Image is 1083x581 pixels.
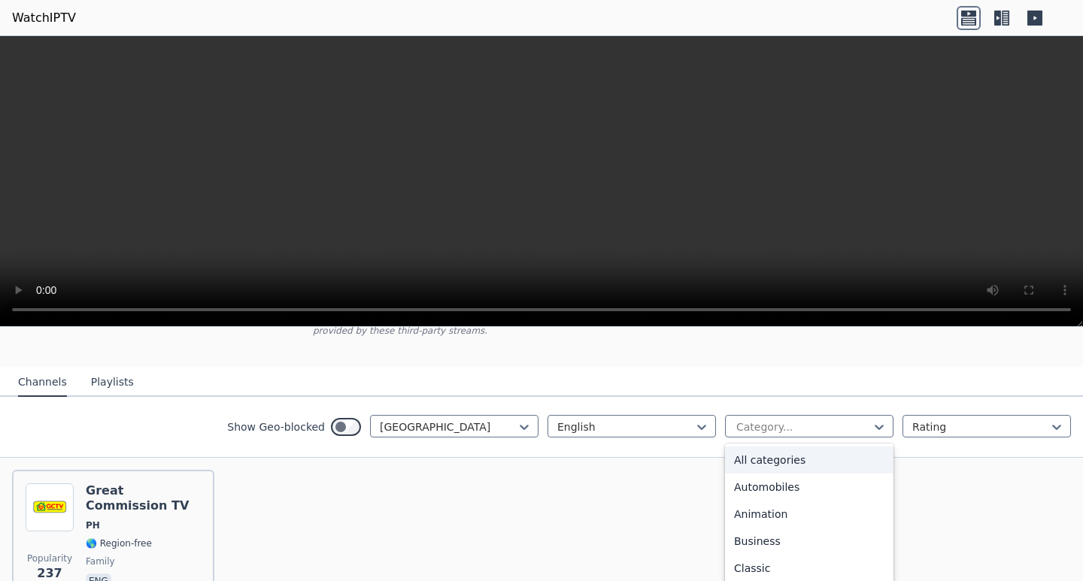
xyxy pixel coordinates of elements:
[86,483,201,513] h6: Great Commission TV
[12,9,76,27] a: WatchIPTV
[725,446,893,474] div: All categories
[26,483,74,531] img: Great Commission TV
[91,368,134,397] button: Playlists
[86,555,115,567] span: family
[86,537,152,549] span: 🌎 Region-free
[725,501,893,528] div: Animation
[18,368,67,397] button: Channels
[725,474,893,501] div: Automobiles
[725,528,893,555] div: Business
[86,519,100,531] span: PH
[27,552,72,564] span: Popularity
[227,419,325,434] label: Show Geo-blocked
